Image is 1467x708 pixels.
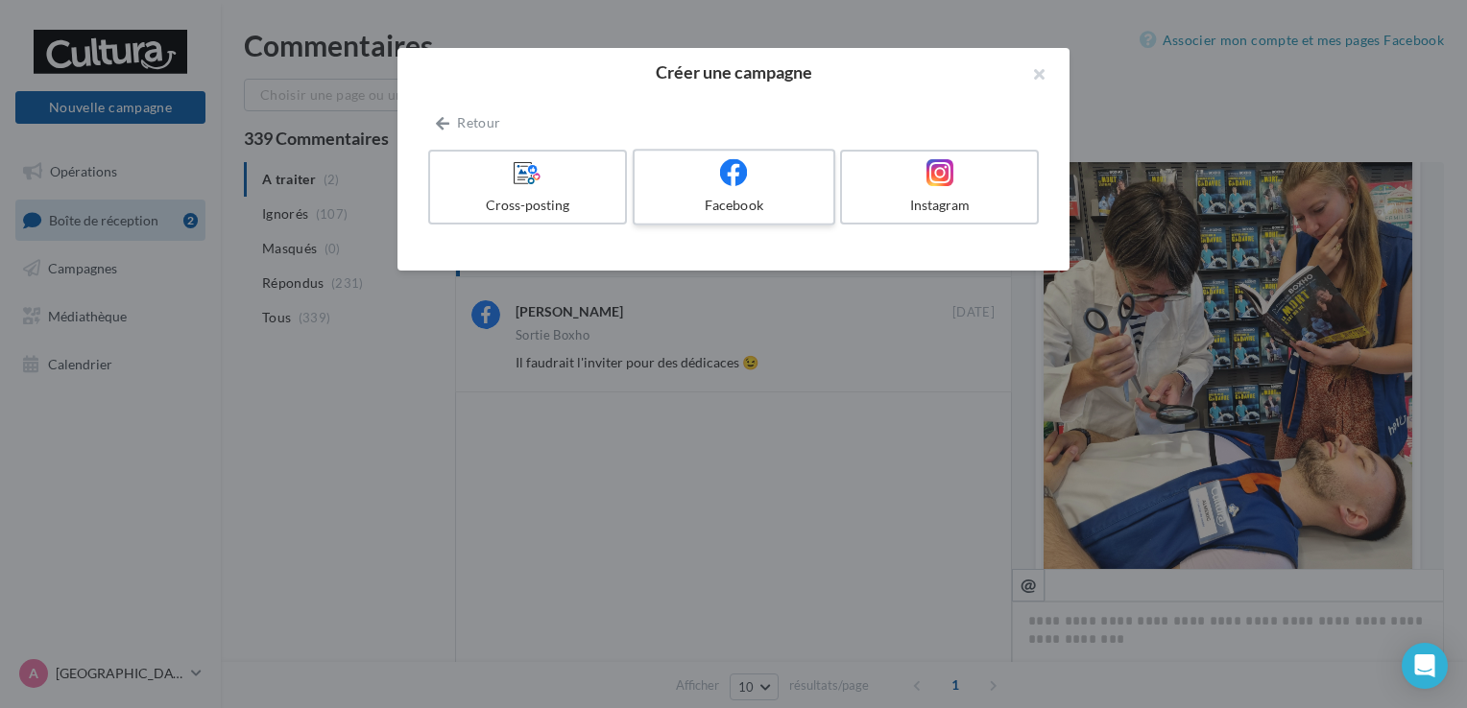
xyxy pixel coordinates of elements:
div: Instagram [850,196,1029,215]
h2: Créer une campagne [428,63,1039,81]
div: Cross-posting [438,196,617,215]
button: Retour [428,111,508,134]
div: Facebook [642,196,825,215]
div: Open Intercom Messenger [1402,643,1448,689]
